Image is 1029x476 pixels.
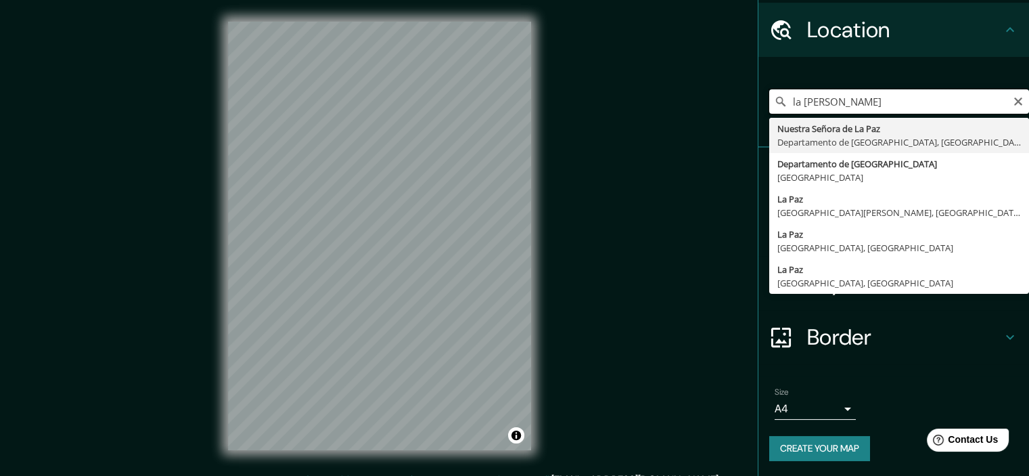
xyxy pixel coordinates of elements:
[769,436,870,461] button: Create your map
[807,16,1002,43] h4: Location
[777,157,1021,171] div: Departamento de [GEOGRAPHIC_DATA]
[508,427,524,443] button: Toggle attribution
[758,3,1029,57] div: Location
[909,423,1014,461] iframe: Help widget launcher
[775,398,856,420] div: A4
[777,228,1021,241] div: La Paz
[228,22,531,450] canvas: Map
[758,202,1029,256] div: Style
[777,171,1021,184] div: [GEOGRAPHIC_DATA]
[777,192,1021,206] div: La Paz
[807,324,1002,351] h4: Border
[777,241,1021,255] div: [GEOGRAPHIC_DATA], [GEOGRAPHIC_DATA]
[777,263,1021,276] div: La Paz
[775,387,789,398] label: Size
[758,310,1029,364] div: Border
[777,135,1021,149] div: Departamento de [GEOGRAPHIC_DATA], [GEOGRAPHIC_DATA]
[758,148,1029,202] div: Pins
[1013,94,1024,107] button: Clear
[777,122,1021,135] div: Nuestra Señora de La Paz
[758,256,1029,310] div: Layout
[807,269,1002,297] h4: Layout
[769,89,1029,114] input: Pick your city or area
[777,276,1021,290] div: [GEOGRAPHIC_DATA], [GEOGRAPHIC_DATA]
[777,206,1021,219] div: [GEOGRAPHIC_DATA][PERSON_NAME], [GEOGRAPHIC_DATA][PERSON_NAME], [GEOGRAPHIC_DATA]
